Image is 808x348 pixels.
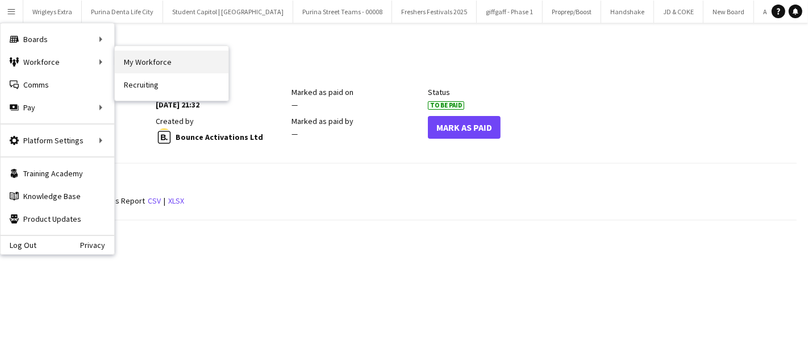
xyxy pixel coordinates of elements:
div: | [20,194,797,208]
a: Recruiting [115,73,228,96]
div: Marked as paid by [291,116,422,126]
button: giffgaff - Phase 1 [477,1,543,23]
a: xlsx [168,196,184,206]
button: JD & COKE [654,1,703,23]
button: Mark As Paid [428,116,501,139]
div: Status [428,87,558,97]
div: Workforce [1,51,114,73]
a: Training Academy [1,162,114,185]
span: — [291,129,298,139]
a: Knowledge Base [1,185,114,208]
span: To Be Paid [428,101,464,110]
button: New Board [703,1,754,23]
button: Proprep/Boost [543,1,601,23]
a: Comms [1,73,114,96]
a: My Workforce [115,51,228,73]
div: Boards [1,28,114,51]
a: csv [148,196,161,206]
div: Pay [1,96,114,119]
div: Bounce Activations Ltd [156,129,286,146]
button: Student Capitol | [GEOGRAPHIC_DATA] [163,1,293,23]
a: Product Updates [1,208,114,230]
a: Privacy [80,241,114,250]
button: Purina Denta Life City [82,1,163,23]
button: Freshers Festivals 2025 [392,1,477,23]
div: Created by [156,116,286,126]
div: Platform Settings [1,129,114,152]
button: Purina Street Teams - 00008 [293,1,392,23]
div: [DATE] 21:32 [156,100,286,110]
button: Handshake [601,1,654,23]
button: Wrigleys Extra [23,1,82,23]
a: Log Out [1,241,36,250]
button: Art Fund [754,1,798,23]
h3: Reports [20,175,797,185]
div: Marked as paid on [291,87,422,97]
span: — [291,100,298,110]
